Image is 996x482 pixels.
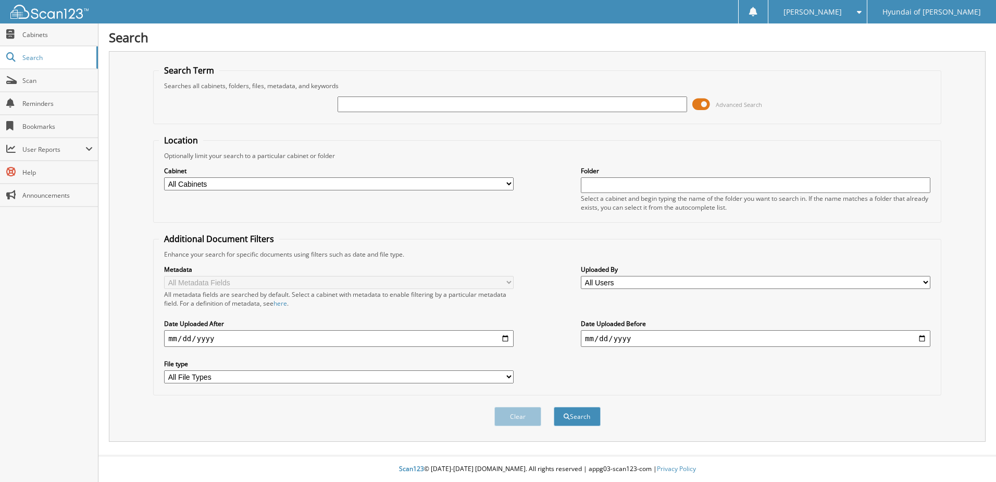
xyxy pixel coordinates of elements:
span: Cabinets [22,30,93,39]
legend: Additional Document Filters [159,233,279,245]
span: Reminders [22,99,93,108]
button: Clear [494,407,541,426]
span: Announcements [22,191,93,200]
label: Folder [581,166,930,175]
label: Cabinet [164,166,514,175]
a: here [273,299,287,308]
label: File type [164,359,514,368]
label: Date Uploaded After [164,319,514,328]
span: Advanced Search [716,101,762,109]
label: Uploaded By [581,265,930,274]
label: Date Uploaded Before [581,319,930,328]
div: © [DATE]-[DATE] [DOMAIN_NAME]. All rights reserved | appg03-scan123-com | [98,456,996,482]
label: Metadata [164,265,514,274]
input: end [581,330,930,347]
span: Scan123 [399,464,424,473]
span: Help [22,168,93,177]
span: Scan [22,76,93,85]
legend: Location [159,135,203,146]
span: [PERSON_NAME] [783,9,842,15]
button: Search [554,407,601,426]
span: Search [22,53,91,62]
input: start [164,330,514,347]
div: All metadata fields are searched by default. Select a cabinet with metadata to enable filtering b... [164,290,514,308]
div: Optionally limit your search to a particular cabinet or folder [159,151,936,160]
h1: Search [109,29,986,46]
span: Bookmarks [22,122,93,131]
a: Privacy Policy [657,464,696,473]
img: scan123-logo-white.svg [10,5,89,19]
span: User Reports [22,145,85,154]
div: Select a cabinet and begin typing the name of the folder you want to search in. If the name match... [581,194,930,212]
div: Searches all cabinets, folders, files, metadata, and keywords [159,81,936,90]
legend: Search Term [159,65,219,76]
span: Hyundai of [PERSON_NAME] [882,9,981,15]
div: Enhance your search for specific documents using filters such as date and file type. [159,250,936,259]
